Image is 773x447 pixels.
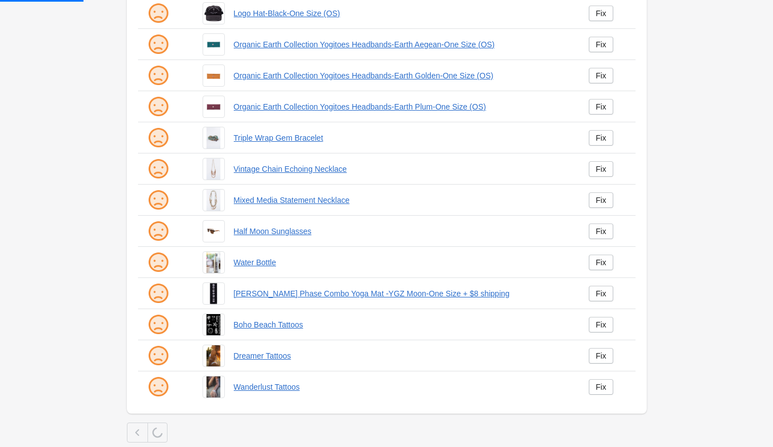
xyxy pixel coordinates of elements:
[589,379,614,395] a: Fix
[147,282,169,305] img: sad.png
[147,189,169,211] img: sad.png
[589,286,614,301] a: Fix
[596,289,607,298] div: Fix
[147,127,169,149] img: sad.png
[596,40,607,49] div: Fix
[234,195,571,206] a: Mixed Media Statement Necklace
[147,64,169,87] img: sad.png
[234,70,571,81] a: Organic Earth Collection Yogitoes Headbands-Earth Golden-One Size (OS)
[596,383,607,391] div: Fix
[234,39,571,50] a: Organic Earth Collection Yogitoes Headbands-Earth Aegean-One Size (OS)
[596,258,607,267] div: Fix
[147,33,169,56] img: sad.png
[147,345,169,367] img: sad.png
[589,255,614,270] a: Fix
[234,288,571,299] a: [PERSON_NAME] Phase Combo Yoga Mat -YGZ Moon-One Size + $8 shipping
[589,130,614,146] a: Fix
[589,317,614,332] a: Fix
[596,165,607,173] div: Fix
[589,348,614,364] a: Fix
[596,320,607,329] div: Fix
[147,96,169,118] img: sad.png
[596,71,607,80] div: Fix
[147,220,169,242] img: sad.png
[589,68,614,83] a: Fix
[234,381,571,393] a: Wanderlust Tattoos
[589,223,614,239] a: Fix
[596,351,607,360] div: Fix
[147,158,169,180] img: sad.png
[596,227,607,236] div: Fix
[234,257,571,268] a: Water Bottle
[589,99,614,115] a: Fix
[234,132,571,143] a: Triple Wrap Gem Bracelet
[234,226,571,237] a: Half Moon Sunglasses
[234,101,571,112] a: Organic Earth Collection Yogitoes Headbands-Earth Plum-One Size (OS)
[589,192,614,208] a: Fix
[147,314,169,336] img: sad.png
[596,133,607,142] div: Fix
[589,6,614,21] a: Fix
[596,9,607,18] div: Fix
[234,319,571,330] a: Boho Beach Tattoos
[147,2,169,24] img: sad.png
[147,251,169,274] img: sad.png
[234,350,571,361] a: Dreamer Tattoos
[234,8,571,19] a: Logo Hat-Black-One Size (OS)
[596,102,607,111] div: Fix
[596,196,607,205] div: Fix
[589,37,614,52] a: Fix
[234,163,571,175] a: Vintage Chain Echoing Necklace
[589,161,614,177] a: Fix
[147,376,169,398] img: sad.png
